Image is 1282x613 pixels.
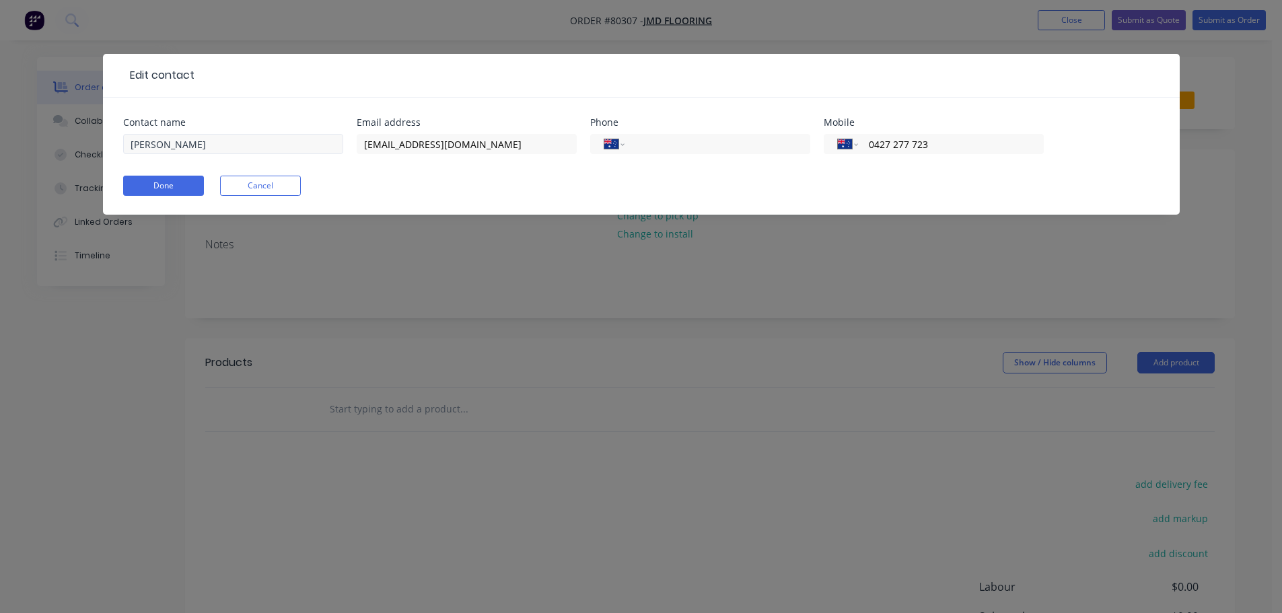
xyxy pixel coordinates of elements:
[123,67,194,83] div: Edit contact
[590,118,810,127] div: Phone
[220,176,301,196] button: Cancel
[123,176,204,196] button: Done
[123,118,343,127] div: Contact name
[357,118,577,127] div: Email address
[824,118,1044,127] div: Mobile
